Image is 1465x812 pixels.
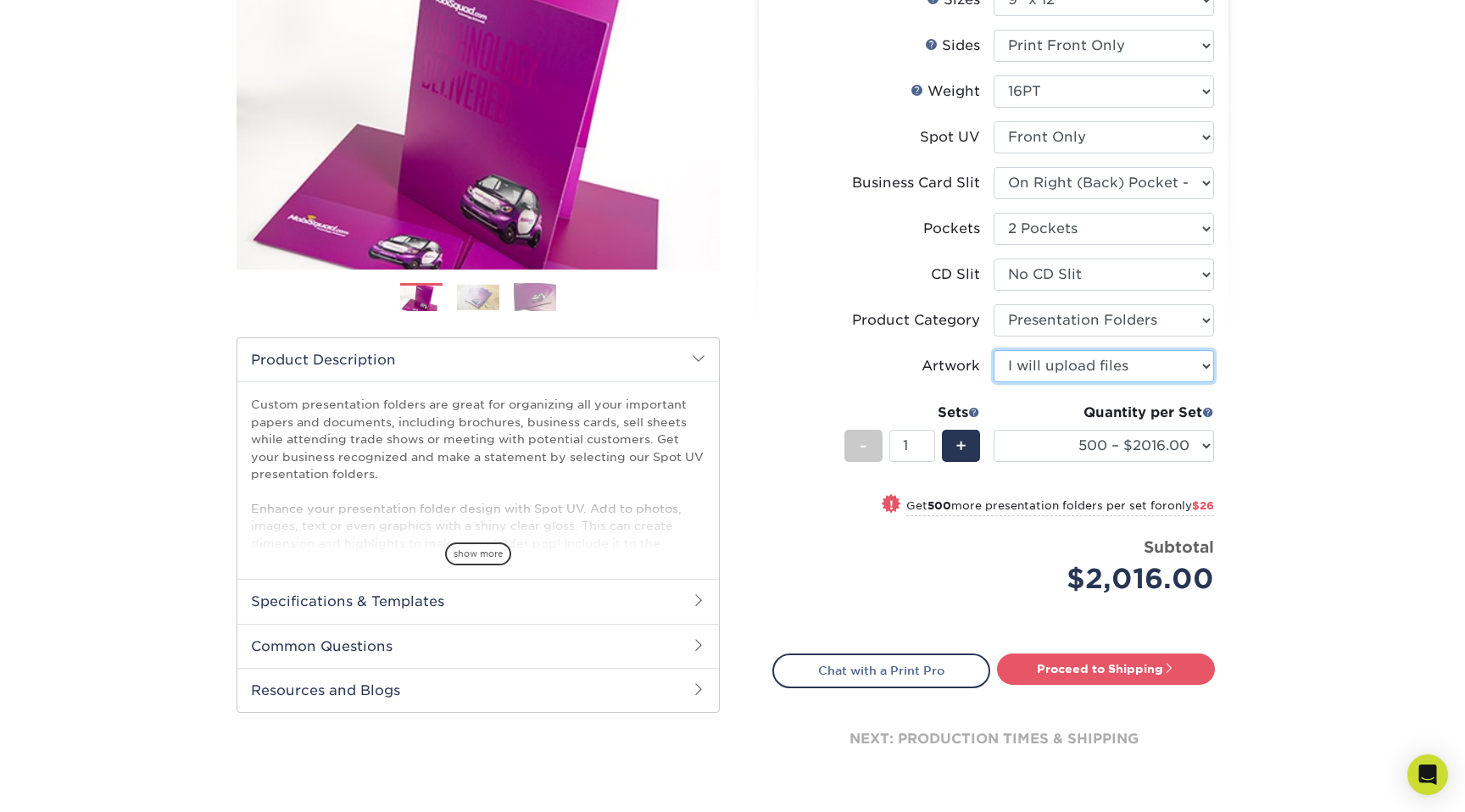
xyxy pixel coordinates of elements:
div: next: production times & shipping [772,688,1215,790]
div: Sets [844,403,980,423]
h2: Resources and Blogs [237,668,719,712]
span: + [955,433,966,459]
div: CD Slit [931,264,980,285]
div: Business Card Slit [852,173,980,193]
div: Quantity per Set [994,403,1214,423]
div: $2,016.00 [1006,559,1214,599]
strong: Subtotal [1144,537,1214,556]
div: Weight [911,81,980,102]
strong: 500 [927,499,951,512]
div: Artwork [922,356,980,376]
div: Pockets [923,219,980,239]
div: Spot UV [920,127,980,147]
div: Sides [925,36,980,56]
img: Presentation Folders 03 [514,282,556,312]
p: Custom presentation folders are great for organizing all your important papers and documents, inc... [251,396,705,655]
img: Presentation Folders 02 [457,284,499,310]
h2: Product Description [237,338,719,381]
h2: Common Questions [237,624,719,668]
div: Open Intercom Messenger [1407,754,1448,795]
small: Get more presentation folders per set for [906,499,1214,516]
span: only [1167,499,1214,512]
span: - [860,433,867,459]
span: show more [445,542,511,565]
div: Product Category [852,310,980,331]
span: ! [889,496,894,514]
a: Chat with a Print Pro [772,653,990,687]
a: Proceed to Shipping [997,653,1215,684]
img: Presentation Folders 01 [400,284,443,314]
span: $26 [1192,499,1214,512]
h2: Specifications & Templates [237,579,719,623]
